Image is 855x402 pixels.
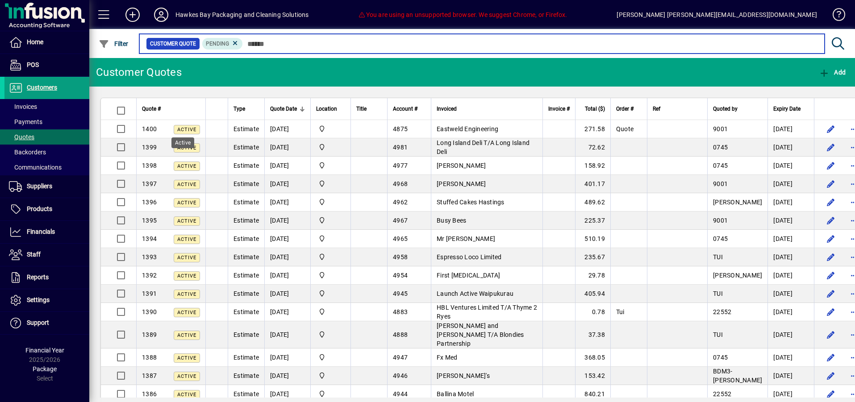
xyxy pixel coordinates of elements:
[234,253,259,261] span: Estimate
[575,348,610,367] td: 368.05
[9,149,46,156] span: Backorders
[316,197,345,207] span: Central
[437,354,458,361] span: Fx Med
[767,175,814,193] td: [DATE]
[437,104,537,114] div: Invoiced
[713,331,723,338] span: TUI
[142,217,157,224] span: 1395
[177,332,196,338] span: Active
[264,367,310,385] td: [DATE]
[316,179,345,189] span: Central
[264,230,310,248] td: [DATE]
[33,365,57,373] span: Package
[142,104,200,114] div: Quote #
[713,104,762,114] div: Quoted by
[823,387,838,401] button: Edit
[358,11,567,18] span: You are using an unsupported browser. We suggest Chrome, or Firefox.
[4,289,89,311] a: Settings
[823,158,838,173] button: Edit
[264,175,310,193] td: [DATE]
[713,272,762,279] span: [PERSON_NAME]
[9,164,62,171] span: Communications
[316,307,345,317] span: Central
[393,308,408,315] span: 4883
[393,144,408,151] span: 4981
[713,104,738,114] span: Quoted by
[142,144,157,151] span: 1399
[575,321,610,348] td: 37.38
[713,354,728,361] span: 0745
[234,308,259,315] span: Estimate
[234,144,259,151] span: Estimate
[264,266,310,285] td: [DATE]
[234,331,259,338] span: Estimate
[99,40,129,47] span: Filter
[142,125,157,133] span: 1400
[4,221,89,243] a: Financials
[437,235,495,242] span: Mr [PERSON_NAME]
[142,354,157,361] span: 1388
[713,180,728,187] span: 9001
[653,104,660,114] span: Ref
[713,308,731,315] span: 22552
[356,104,382,114] div: Title
[393,372,408,379] span: 4946
[4,175,89,198] a: Suppliers
[142,290,157,297] span: 1391
[316,371,345,381] span: Central
[270,104,305,114] div: Quote Date
[575,157,610,175] td: 158.92
[437,322,524,347] span: [PERSON_NAME] and [PERSON_NAME] T/A Blondies Partnership
[264,193,310,211] td: [DATE]
[4,54,89,76] a: POS
[767,248,814,266] td: [DATE]
[437,162,486,169] span: [PERSON_NAME]
[823,350,838,365] button: Edit
[653,104,702,114] div: Ref
[817,64,848,80] button: Add
[575,266,610,285] td: 29.78
[575,193,610,211] td: 489.62
[177,218,196,224] span: Active
[316,252,345,262] span: Central
[202,38,243,50] mat-chip: Pending Status: Pending
[548,104,570,114] span: Invoice #
[575,303,610,321] td: 0.78
[96,36,131,52] button: Filter
[575,248,610,266] td: 235.67
[316,289,345,298] span: Central
[437,104,457,114] span: Invoiced
[234,390,259,398] span: Estimate
[264,157,310,175] td: [DATE]
[270,104,297,114] span: Quote Date
[316,330,345,340] span: Central
[767,193,814,211] td: [DATE]
[27,205,52,212] span: Products
[585,104,605,114] span: Total ($)
[177,200,196,206] span: Active
[234,199,259,206] span: Estimate
[27,38,43,46] span: Home
[823,305,838,319] button: Edit
[616,308,625,315] span: Tui
[234,290,259,297] span: Estimate
[316,352,345,362] span: Central
[316,389,345,399] span: Central
[713,253,723,261] span: TUI
[316,216,345,225] span: Central
[177,355,196,361] span: Active
[823,250,838,264] button: Edit
[437,290,513,297] span: Launch Active Waipukurau
[823,232,838,246] button: Edit
[767,303,814,321] td: [DATE]
[393,125,408,133] span: 4875
[823,369,838,383] button: Edit
[175,8,309,22] div: Hawkes Bay Packaging and Cleaning Solutions
[27,319,49,326] span: Support
[767,230,814,248] td: [DATE]
[823,140,838,154] button: Edit
[264,138,310,157] td: [DATE]
[177,273,196,279] span: Active
[234,217,259,224] span: Estimate
[27,61,39,68] span: POS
